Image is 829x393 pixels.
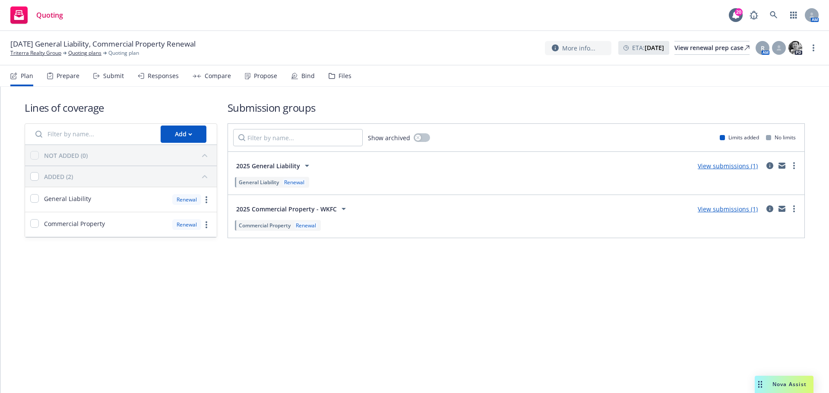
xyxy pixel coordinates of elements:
[21,72,33,79] div: Plan
[44,170,212,183] button: ADDED (2)
[545,41,611,55] button: More info...
[282,179,306,186] div: Renewal
[205,72,231,79] div: Compare
[294,222,318,229] div: Renewal
[239,222,291,229] span: Commercial Property
[785,6,802,24] a: Switch app
[103,72,124,79] div: Submit
[36,12,63,19] span: Quoting
[735,8,743,16] div: 20
[175,126,192,142] div: Add
[368,133,410,142] span: Show archived
[10,49,61,57] a: Triterra Realty Group
[339,72,351,79] div: Files
[789,160,799,171] a: more
[777,204,787,214] a: mail
[236,161,300,170] span: 2025 General Liability
[233,129,363,146] input: Filter by name...
[632,43,664,52] span: ETA :
[765,6,782,24] a: Search
[562,44,595,53] span: More info...
[789,204,799,214] a: more
[25,101,217,115] h1: Lines of coverage
[674,41,750,55] a: View renewal prep case
[765,204,775,214] a: circleInformation
[698,205,758,213] a: View submissions (1)
[761,44,765,53] span: R
[44,151,88,160] div: NOT ADDED (0)
[161,126,206,143] button: Add
[44,194,91,203] span: General Liability
[148,72,179,79] div: Responses
[808,43,819,53] a: more
[698,162,758,170] a: View submissions (1)
[30,126,155,143] input: Filter by name...
[44,148,212,162] button: NOT ADDED (0)
[720,134,759,141] div: Limits added
[68,49,101,57] a: Quoting plans
[228,101,805,115] h1: Submission groups
[7,3,66,27] a: Quoting
[772,380,807,388] span: Nova Assist
[755,376,766,393] div: Drag to move
[765,160,775,171] a: circleInformation
[57,72,79,79] div: Prepare
[788,41,802,55] img: photo
[674,41,750,54] div: View renewal prep case
[108,49,139,57] span: Quoting plan
[201,195,212,205] a: more
[44,219,105,228] span: Commercial Property
[201,220,212,230] a: more
[745,6,763,24] a: Report a Bug
[233,200,352,217] button: 2025 Commercial Property - WKFC
[172,219,201,230] div: Renewal
[10,39,196,49] span: [DATE] General Liability, Commercial Property Renewal
[766,134,796,141] div: No limits
[755,376,813,393] button: Nova Assist
[44,172,73,181] div: ADDED (2)
[645,44,664,52] strong: [DATE]
[233,157,315,174] button: 2025 General Liability
[301,72,315,79] div: Bind
[236,204,337,214] span: 2025 Commercial Property - WKFC
[239,179,279,186] span: General Liability
[777,160,787,171] a: mail
[172,194,201,205] div: Renewal
[254,72,277,79] div: Propose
